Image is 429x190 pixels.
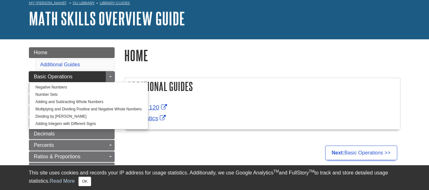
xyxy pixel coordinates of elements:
[134,104,169,111] a: Link opens in new window
[29,71,115,82] a: Basic Operations
[29,98,148,106] a: Adding and Subtracting Whole Numbers
[124,78,400,95] h2: Additional Guides
[100,1,130,5] a: Library Guides
[34,131,55,136] span: Decimals
[29,9,185,28] a: Math Skills Overview Guide
[78,177,91,186] button: Close
[29,113,148,120] a: Dividing by [PERSON_NAME]
[29,163,115,174] a: Exponents
[309,169,314,174] sup: TM
[40,62,80,67] a: Additional Guides
[50,178,75,184] a: Read More
[29,140,115,151] a: Percents
[29,120,148,128] a: Adding Integers with Different Signs
[29,151,115,162] a: Ratios & Proportions
[332,150,345,155] strong: Next:
[34,50,48,55] span: Home
[29,169,400,186] div: This site uses cookies and records your IP address for usage statistics. Additionally, we use Goo...
[134,115,168,121] a: Link opens in new window
[29,0,66,6] a: My [PERSON_NAME]
[124,47,400,63] h1: Home
[29,84,148,91] a: Negative Numbers
[325,146,397,160] a: Next:Basic Operations >>
[273,169,279,174] sup: TM
[29,128,115,139] a: Decimals
[34,74,73,79] span: Basic Operations
[29,91,148,98] a: Number Sets
[29,47,115,58] a: Home
[73,1,95,5] a: DU Library
[34,142,54,148] span: Percents
[29,106,148,113] a: Multiplying and Dividing Positive and Negative Whole Numbers
[34,154,81,159] span: Ratios & Proportions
